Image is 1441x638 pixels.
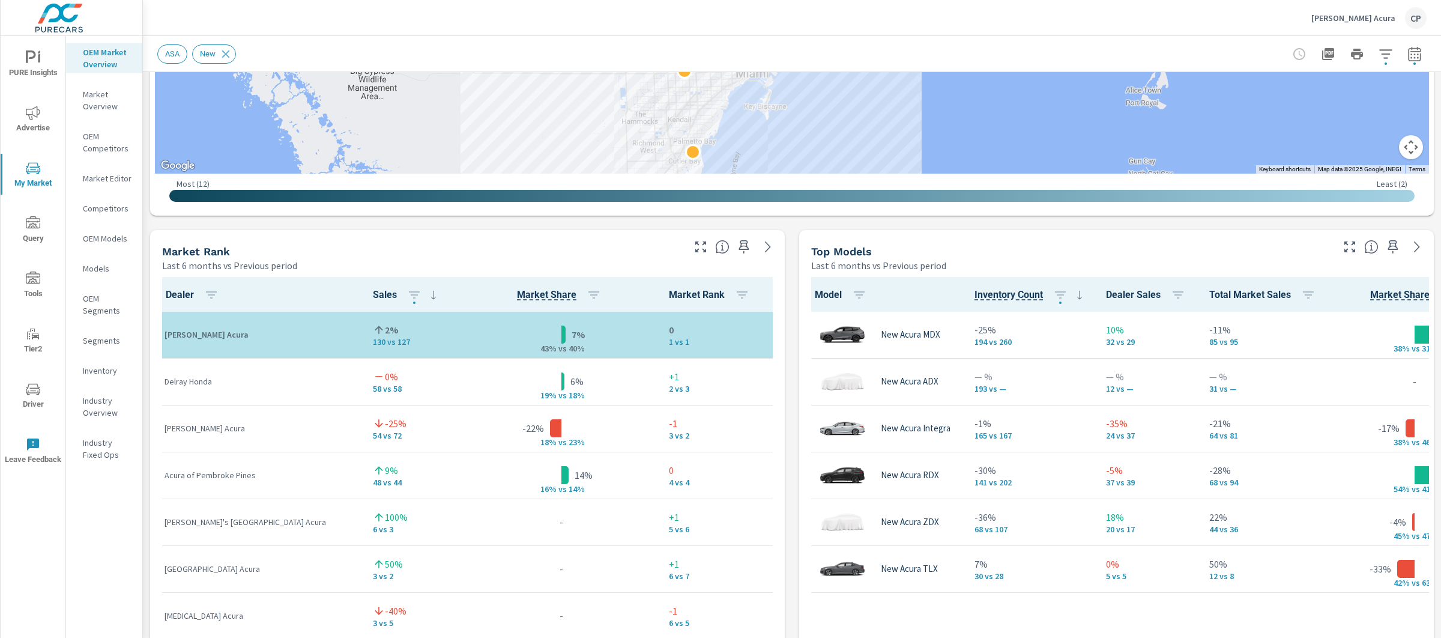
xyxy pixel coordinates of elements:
p: 32 vs 29 [1106,337,1190,347]
p: -36% [974,510,1087,524]
p: Segments [83,335,133,347]
p: +1 [669,557,770,571]
p: Last 6 months vs Previous period [162,258,297,273]
p: -25% [385,416,406,431]
p: 30 vs 28 [974,571,1087,581]
p: 45% v [1385,530,1416,541]
p: 54% v [1385,484,1416,494]
button: Select Date Range [1403,42,1427,66]
p: s 18% [563,390,591,401]
span: My Market [4,161,62,190]
p: — % [1106,369,1190,384]
p: 100% [385,510,408,524]
p: 2 vs 3 [669,384,770,393]
p: 193 vs — [974,384,1087,393]
p: 85 vs 95 [1209,337,1320,347]
p: - [560,515,563,529]
p: 4 vs 4 [669,478,770,487]
p: -40% [385,604,406,618]
p: New Acura ZDX [881,517,939,527]
span: Model Sales / Total Market Sales. [Market = within dealer PMA (or 60 miles if no PMA is defined) ... [1370,288,1430,302]
button: "Export Report to PDF" [1316,42,1340,66]
span: Total Market Sales [1209,288,1320,302]
p: [GEOGRAPHIC_DATA] Acura [165,563,354,575]
p: 6 vs 5 [669,618,770,628]
p: 37 vs 39 [1106,478,1190,487]
div: Models [66,260,142,278]
span: Dealer Sales [1106,288,1190,302]
p: -1 [669,604,770,618]
p: s 14% [563,484,591,494]
span: Save this to your personalized report [734,237,754,257]
p: 0% [385,369,398,384]
span: Sales [373,288,441,302]
img: glamour [818,410,866,446]
p: New Acura RDX [881,470,939,481]
span: Inventory Count [974,288,1087,302]
span: Tools [4,272,62,301]
img: Google [158,158,198,174]
div: OEM Segments [66,290,142,320]
p: Industry Overview [83,395,133,419]
p: 22% [1209,510,1320,524]
p: 43% v [531,343,563,354]
span: Map data ©2025 Google, INEGI [1318,166,1401,172]
p: 42% v [1385,577,1416,588]
p: +1 [669,369,770,384]
p: 3 vs 2 [669,431,770,440]
p: 16% v [531,484,563,494]
p: [PERSON_NAME]'s [GEOGRAPHIC_DATA] Acura [165,516,354,528]
h5: Market Rank [162,245,230,258]
span: Save this to your personalized report [1383,237,1403,257]
p: Models [83,263,133,275]
button: Print Report [1345,42,1369,66]
span: Market Share [517,288,606,302]
p: [PERSON_NAME] Acura [165,422,354,434]
span: Market Rank shows you how you rank, in terms of sales, to other dealerships in your market. “Mark... [715,240,730,254]
img: glamour [818,504,866,540]
p: OEM Market Overview [83,46,133,70]
p: -25% [974,323,1087,337]
span: The number of vehicles currently in dealer inventory. This does not include shared inventory, nor... [974,288,1043,302]
p: -1% [974,416,1087,431]
p: Least ( 2 ) [1377,178,1407,189]
p: 0 [669,463,770,478]
p: - [560,609,563,623]
p: 5 vs 5 [1106,571,1190,581]
p: 58 vs 58 [373,384,454,393]
p: Market Overview [83,88,133,112]
span: Query [4,216,62,246]
a: See more details in report [758,237,778,257]
div: OEM Competitors [66,127,142,157]
p: Competitors [83,202,133,214]
p: - [560,562,563,576]
p: 50% [385,557,403,571]
p: — % [1209,369,1320,384]
span: Driver [4,382,62,412]
p: 6 vs 7 [669,571,770,581]
p: 5 vs 6 [669,524,770,534]
p: — % [974,369,1087,384]
p: -1 [669,416,770,431]
p: 20 vs 17 [1106,524,1190,534]
div: Inventory [66,362,142,380]
p: OEM Models [83,232,133,245]
span: Tier2 [4,327,62,356]
p: 3 vs 2 [373,571,454,581]
p: Market Editor [83,172,133,184]
span: PURE Insights [4,50,62,80]
button: Make Fullscreen [1340,237,1359,257]
p: 0 [669,323,770,337]
p: OEM Competitors [83,130,133,154]
p: 6% [570,374,584,389]
button: Apply Filters [1374,42,1398,66]
div: Industry Fixed Ops [66,434,142,464]
p: 44 vs 36 [1209,524,1320,534]
p: -4% [1389,515,1406,529]
p: Acura of Pembroke Pines [165,469,354,481]
p: Last 6 months vs Previous period [811,258,946,273]
p: 48 vs 44 [373,478,454,487]
p: -22% [522,421,544,436]
p: 0% [1106,557,1190,571]
p: -28% [1209,463,1320,478]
